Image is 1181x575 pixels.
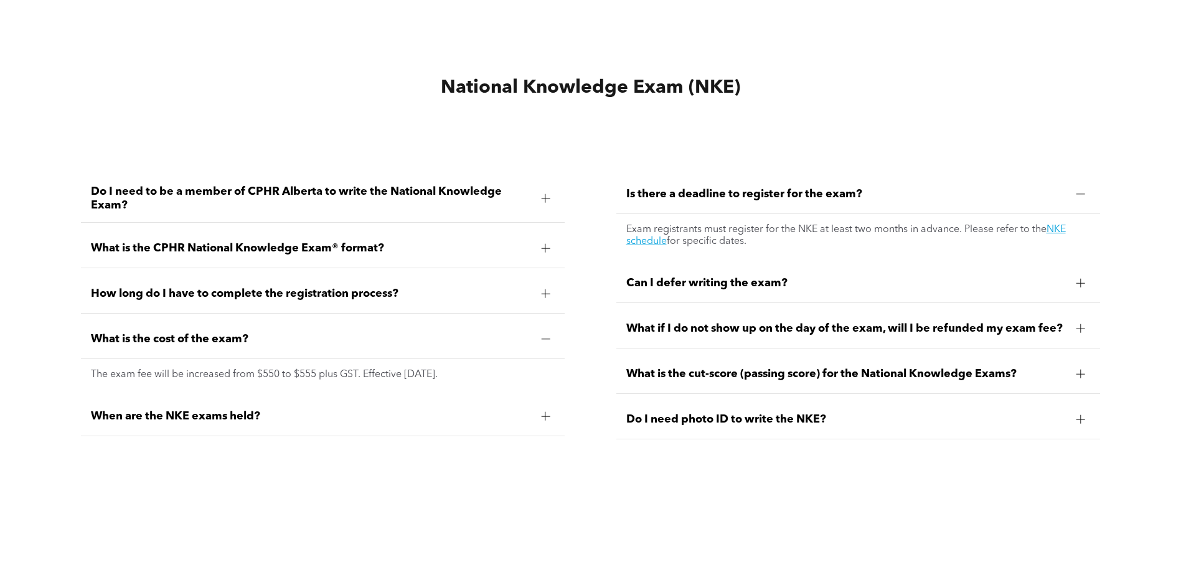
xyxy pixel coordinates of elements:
p: The exam fee will be increased from $550 to $555 plus GST. Effective [DATE]. [91,369,555,381]
span: Can I defer writing the exam? [626,276,1067,290]
span: Is there a deadline to register for the exam? [626,187,1067,201]
span: What is the cut-score (passing score) for the National Knowledge Exams? [626,367,1067,381]
span: Do I need to be a member of CPHR Alberta to write the National Knowledge Exam? [91,185,532,212]
span: What is the cost of the exam? [91,332,532,346]
span: National Knowledge Exam (NKE) [441,78,740,97]
span: What is the CPHR National Knowledge Exam® format? [91,241,532,255]
span: Do I need photo ID to write the NKE? [626,413,1067,426]
span: When are the NKE exams held? [91,409,532,423]
p: Exam registrants must register for the NKE at least two months in advance. Please refer to the fo... [626,224,1091,248]
span: What if I do not show up on the day of the exam, will I be refunded my exam fee? [626,322,1067,335]
span: How long do I have to complete the registration process? [91,287,532,301]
